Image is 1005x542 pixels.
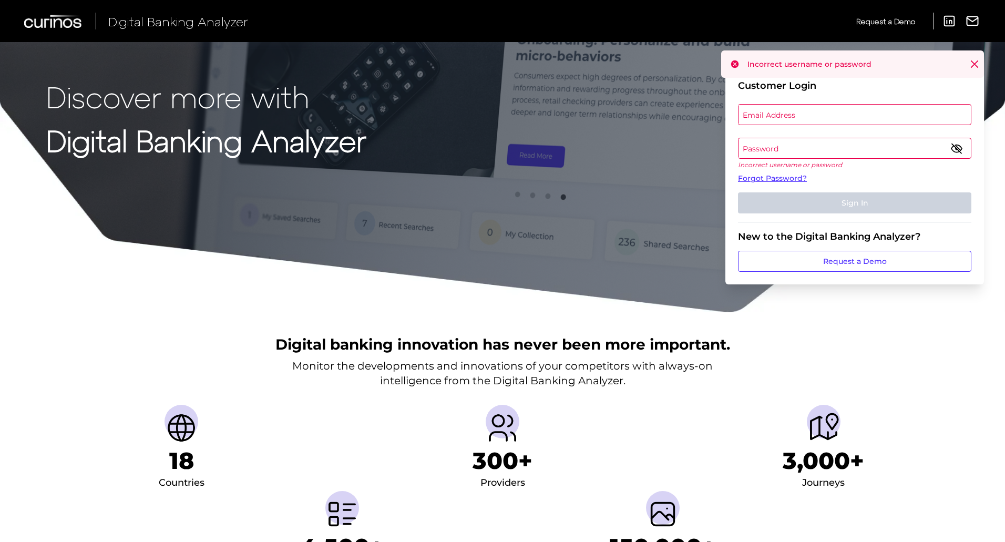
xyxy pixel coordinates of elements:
div: Incorrect username or password [721,50,984,78]
img: Journeys [807,411,840,445]
button: Sign In [738,192,971,213]
img: Metrics [325,497,359,531]
p: Incorrect username or password [738,161,971,169]
p: Monitor the developments and innovations of your competitors with always-on intelligence from the... [292,359,713,388]
div: Journeys [802,475,845,492]
label: Password [739,139,970,158]
img: Screenshots [646,497,680,531]
label: Email Address [739,105,970,124]
div: Providers [480,475,525,492]
p: Discover more with [46,80,366,113]
a: Request a Demo [738,251,971,272]
span: Digital Banking Analyzer [108,14,248,29]
img: Countries [165,411,198,445]
span: Request a Demo [856,17,915,26]
a: Request a Demo [856,13,915,30]
strong: Digital Banking Analyzer [46,122,366,158]
img: Providers [486,411,519,445]
a: Forgot Password? [738,173,971,184]
h1: 18 [169,447,194,475]
h1: 300+ [473,447,532,475]
div: Countries [159,475,204,492]
h1: 3,000+ [783,447,864,475]
h2: Digital banking innovation has never been more important. [275,334,730,354]
img: Curinos [24,15,83,28]
div: Customer Login [738,80,971,91]
div: New to the Digital Banking Analyzer? [738,231,971,242]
